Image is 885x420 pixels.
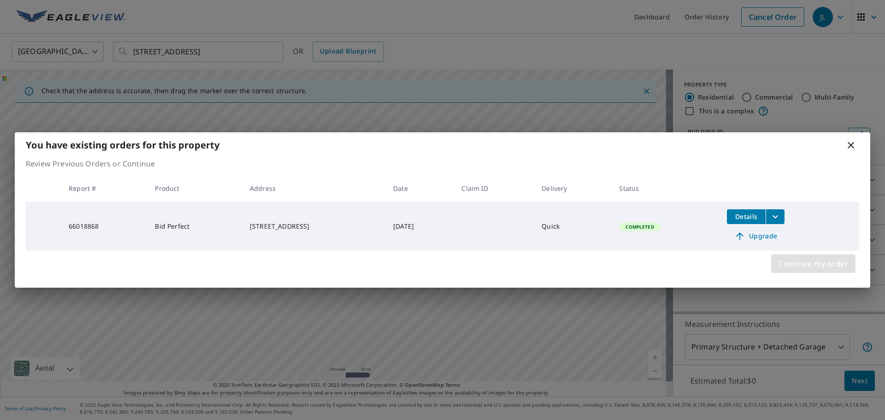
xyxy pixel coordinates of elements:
td: Bid Perfect [147,202,242,251]
span: Continue my order [779,257,848,270]
th: Address [242,175,386,202]
th: Product [147,175,242,202]
button: Continue my order [771,254,855,273]
span: Upgrade [732,231,779,242]
p: Review Previous Orders or Continue [26,158,859,169]
td: 66018868 [61,202,147,251]
th: Delivery [534,175,612,202]
div: [STREET_ADDRESS] [250,222,378,231]
td: Quick [534,202,612,251]
b: You have existing orders for this property [26,139,219,151]
span: Completed [620,224,659,230]
span: Details [732,212,760,221]
td: [DATE] [386,202,454,251]
th: Report # [61,175,147,202]
button: detailsBtn-66018868 [727,209,766,224]
button: filesDropdownBtn-66018868 [766,209,785,224]
th: Claim ID [454,175,534,202]
th: Date [386,175,454,202]
th: Status [612,175,720,202]
a: Upgrade [727,229,785,243]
